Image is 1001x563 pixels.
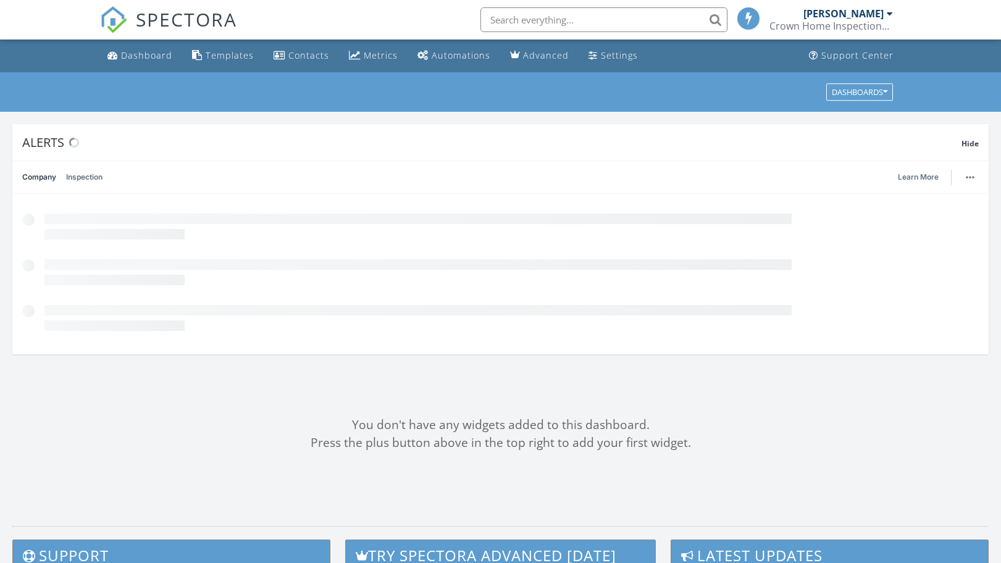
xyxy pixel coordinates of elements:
[22,161,56,193] a: Company
[480,7,727,32] input: Search everything...
[826,83,893,101] button: Dashboards
[821,49,894,61] div: Support Center
[121,49,172,61] div: Dashboard
[966,176,974,178] img: ellipsis-632cfdd7c38ec3a7d453.svg
[505,44,574,67] a: Advanced
[103,44,177,67] a: Dashboard
[206,49,254,61] div: Templates
[601,49,638,61] div: Settings
[344,44,403,67] a: Metrics
[584,44,643,67] a: Settings
[136,6,237,32] span: SPECTORA
[413,44,495,67] a: Automations (Basic)
[288,49,329,61] div: Contacts
[187,44,259,67] a: Templates
[22,134,961,151] div: Alerts
[432,49,490,61] div: Automations
[100,6,127,33] img: The Best Home Inspection Software - Spectora
[832,88,887,96] div: Dashboards
[66,161,103,193] a: Inspection
[523,49,569,61] div: Advanced
[803,7,884,20] div: [PERSON_NAME]
[269,44,334,67] a: Contacts
[898,171,946,183] a: Learn More
[769,20,893,32] div: Crown Home Inspections, LLC
[961,138,979,149] span: Hide
[12,416,989,434] div: You don't have any widgets added to this dashboard.
[804,44,898,67] a: Support Center
[12,434,989,452] div: Press the plus button above in the top right to add your first widget.
[100,17,237,43] a: SPECTORA
[364,49,398,61] div: Metrics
